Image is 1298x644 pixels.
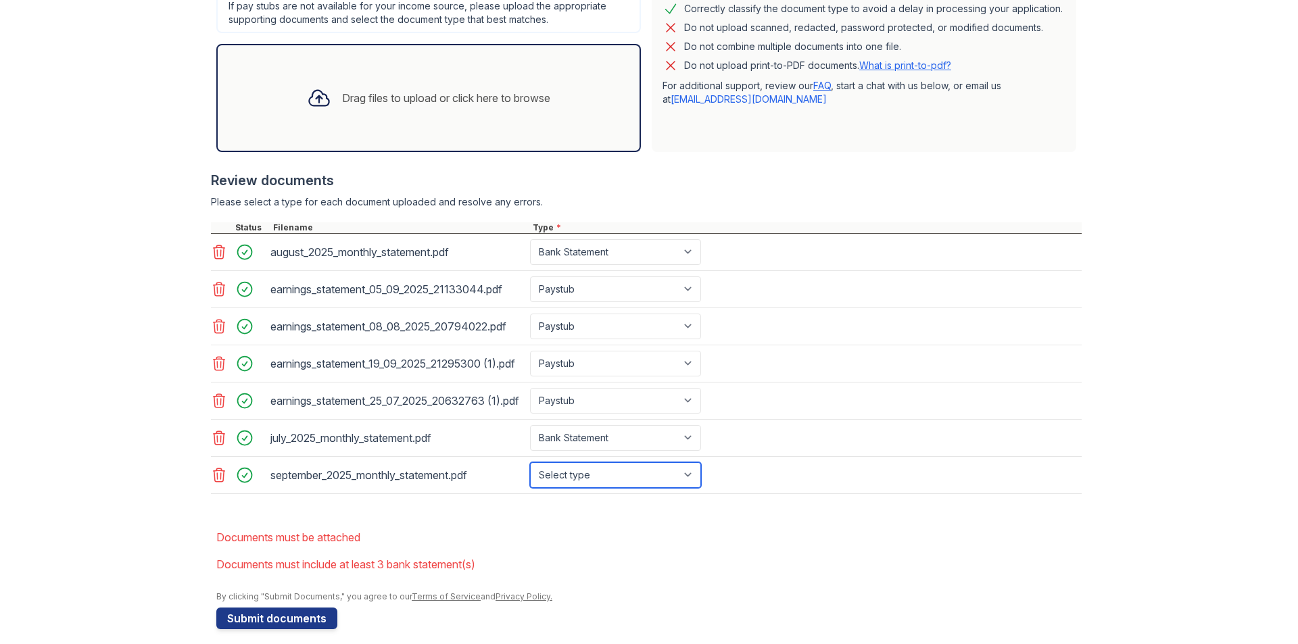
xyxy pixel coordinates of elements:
div: Correctly classify the document type to avoid a delay in processing your application. [684,1,1063,17]
div: Filename [270,222,530,233]
div: september_2025_monthly_statement.pdf [270,464,525,486]
li: Documents must include at least 3 bank statement(s) [216,551,1082,578]
div: Review documents [211,171,1082,190]
li: Documents must be attached [216,524,1082,551]
p: For additional support, review our , start a chat with us below, or email us at [663,79,1065,106]
div: earnings_statement_19_09_2025_21295300 (1).pdf [270,353,525,374]
div: earnings_statement_08_08_2025_20794022.pdf [270,316,525,337]
button: Submit documents [216,608,337,629]
a: What is print-to-pdf? [859,59,951,71]
a: Terms of Service [412,591,481,601]
div: Drag files to upload or click here to browse [342,90,550,106]
div: Please select a type for each document uploaded and resolve any errors. [211,195,1082,209]
div: earnings_statement_25_07_2025_20632763 (1).pdf [270,390,525,412]
a: FAQ [813,80,831,91]
a: [EMAIL_ADDRESS][DOMAIN_NAME] [671,93,827,105]
div: Do not upload scanned, redacted, password protected, or modified documents. [684,20,1043,36]
div: earnings_statement_05_09_2025_21133044.pdf [270,278,525,300]
p: Do not upload print-to-PDF documents. [684,59,951,72]
div: july_2025_monthly_statement.pdf [270,427,525,449]
div: By clicking "Submit Documents," you agree to our and [216,591,1082,602]
div: Status [233,222,270,233]
div: Do not combine multiple documents into one file. [684,39,901,55]
div: Type [530,222,1082,233]
a: Privacy Policy. [496,591,552,601]
div: august_2025_monthly_statement.pdf [270,241,525,263]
